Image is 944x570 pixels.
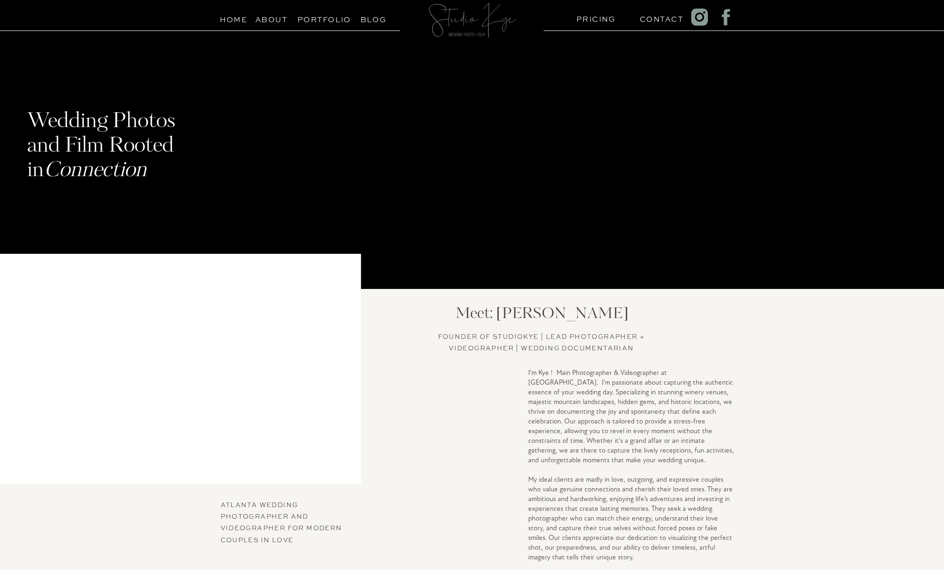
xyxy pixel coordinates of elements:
a: Blog [352,13,395,22]
i: Connection [44,161,147,181]
a: About [255,13,288,22]
a: Contact [640,12,675,21]
a: Portfolio [297,13,339,22]
a: PRICING [576,12,612,21]
p: Atlanta Wedding Photographer and Videographer for Modern Couples in Love [221,499,352,535]
p: Founder of StudioKye | Lead Photographer + Videographer | Wedding Documentarian [416,331,667,352]
h2: Wedding Photos and Film Rooted in [27,110,209,179]
a: Home [216,13,252,22]
h2: Meet: [PERSON_NAME] [443,306,641,323]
